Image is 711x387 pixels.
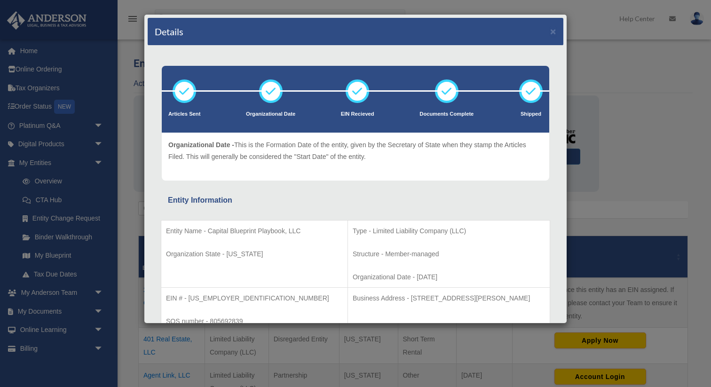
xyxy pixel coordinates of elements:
p: EIN # - [US_EMPLOYER_IDENTIFICATION_NUMBER] [166,292,343,304]
span: Organizational Date - [168,141,234,149]
button: × [550,26,556,36]
p: Business Address - [STREET_ADDRESS][PERSON_NAME] [353,292,545,304]
p: Structure - Member-managed [353,248,545,260]
p: Documents Complete [419,110,474,119]
p: SOS number - 805692839 [166,316,343,327]
div: Entity Information [168,194,543,207]
p: Entity Name - Capital Blueprint Playbook, LLC [166,225,343,237]
p: Shipped [519,110,543,119]
p: EIN Recieved [341,110,374,119]
h4: Details [155,25,183,38]
p: Organization State - [US_STATE] [166,248,343,260]
p: This is the Formation Date of the entity, given by the Secretary of State when they stamp the Art... [168,139,543,162]
p: Articles Sent [168,110,200,119]
p: Type - Limited Liability Company (LLC) [353,225,545,237]
p: Organizational Date - [DATE] [353,271,545,283]
p: Organizational Date [246,110,295,119]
